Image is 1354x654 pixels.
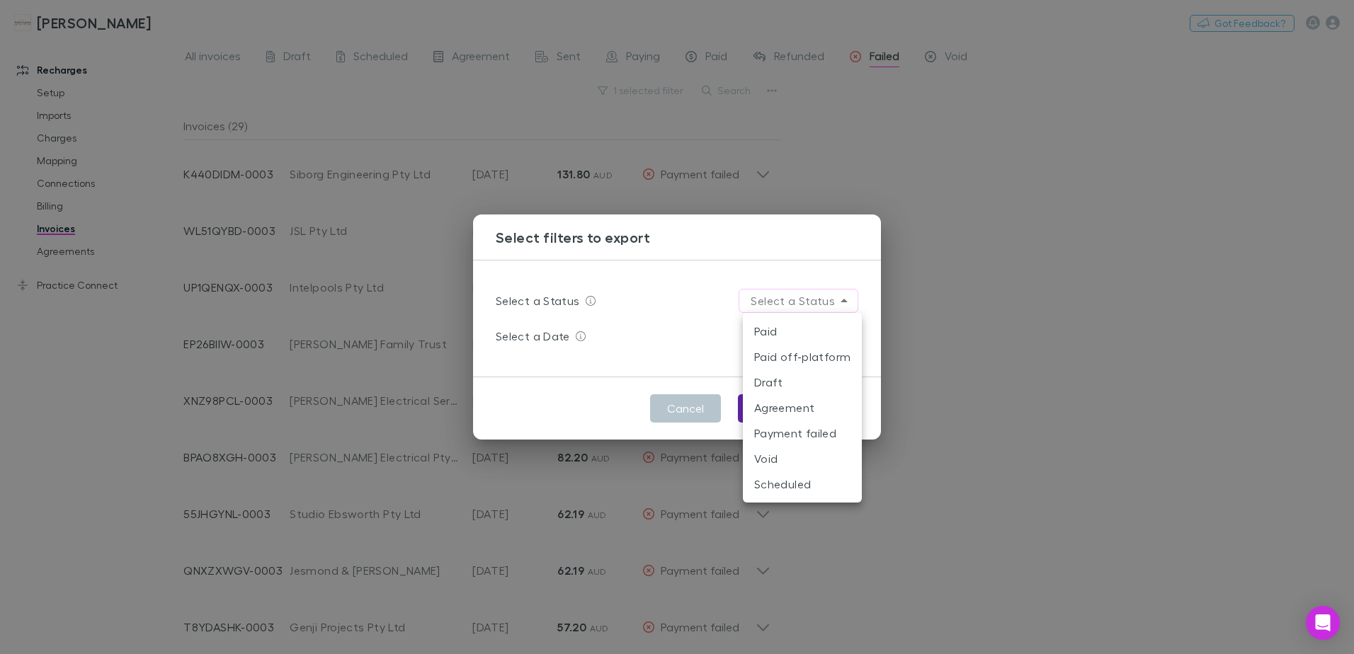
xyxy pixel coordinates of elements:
[743,369,862,395] li: Draft
[743,344,862,369] li: Paid off-platform
[743,420,862,446] li: Payment failed
[743,471,862,497] li: Scheduled
[1306,606,1340,640] div: Open Intercom Messenger
[743,319,862,344] li: Paid
[743,446,862,471] li: Void
[743,395,862,420] li: Agreement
